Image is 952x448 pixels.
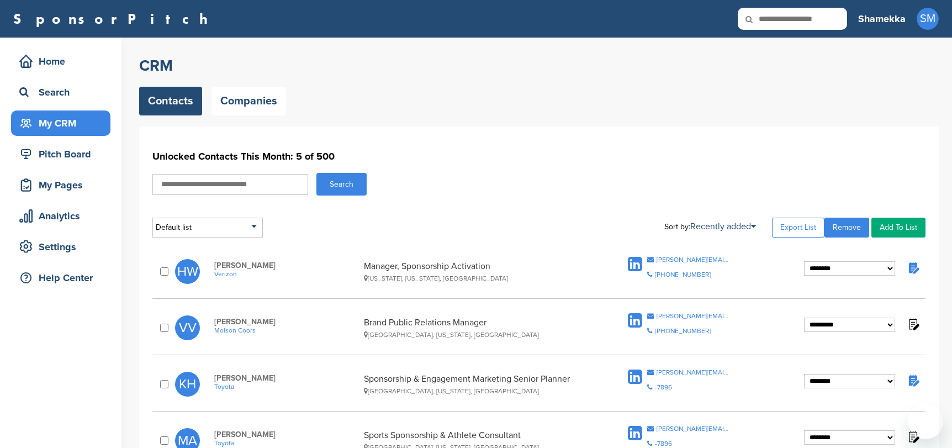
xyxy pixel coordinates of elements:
[657,369,730,376] div: [PERSON_NAME][EMAIL_ADDRESS][PERSON_NAME][DOMAIN_NAME]
[871,218,925,238] a: Add To List
[364,331,590,339] div: [GEOGRAPHIC_DATA], [US_STATE], [GEOGRAPHIC_DATA]
[664,222,756,231] div: Sort by:
[152,146,925,166] h1: Unlocked Contacts This Month: 5 of 500
[17,51,110,71] div: Home
[214,439,358,447] a: Toyota
[17,237,110,257] div: Settings
[11,110,110,136] a: My CRM
[364,275,590,282] div: [US_STATE], [US_STATE], [GEOGRAPHIC_DATA]
[364,387,590,395] div: [GEOGRAPHIC_DATA], [US_STATE], [GEOGRAPHIC_DATA]
[11,203,110,229] a: Analytics
[316,173,367,196] button: Search
[906,261,920,275] img: Notes fill
[655,440,672,447] div: -7896
[657,425,730,432] div: [PERSON_NAME][EMAIL_ADDRESS][PERSON_NAME][DOMAIN_NAME]
[657,256,730,263] div: [PERSON_NAME][EMAIL_ADDRESS][PERSON_NAME][DOMAIN_NAME]
[214,261,358,270] span: [PERSON_NAME]
[11,80,110,105] a: Search
[17,82,110,102] div: Search
[364,373,590,395] div: Sponsorship & Engagement Marketing Senior Planner
[657,313,730,319] div: [PERSON_NAME][EMAIL_ADDRESS][PERSON_NAME][DOMAIN_NAME]
[139,87,202,115] a: Contacts
[364,317,590,339] div: Brand Public Relations Manager
[917,8,939,30] span: SM
[214,383,358,391] a: Toyota
[11,265,110,291] a: Help Center
[214,317,358,326] span: [PERSON_NAME]
[13,12,215,26] a: SponsorPitch
[152,218,263,238] div: Default list
[11,172,110,198] a: My Pages
[214,270,358,278] a: Verizon
[858,7,906,31] a: Shamekka
[824,218,869,238] a: Remove
[11,49,110,74] a: Home
[655,271,711,278] div: [PHONE_NUMBER]
[214,373,358,383] span: [PERSON_NAME]
[906,317,920,331] img: Notes
[17,113,110,133] div: My CRM
[906,373,920,387] img: Notes fill
[17,206,110,226] div: Analytics
[655,328,711,334] div: [PHONE_NUMBER]
[11,141,110,167] a: Pitch Board
[17,144,110,164] div: Pitch Board
[11,234,110,260] a: Settings
[364,261,590,282] div: Manager, Sponsorship Activation
[655,384,672,391] div: -7896
[17,175,110,195] div: My Pages
[858,11,906,27] h3: Shamekka
[690,221,756,232] a: Recently added
[214,430,358,439] span: [PERSON_NAME]
[211,87,286,115] a: Companies
[17,268,110,288] div: Help Center
[908,404,943,439] iframe: Button to launch messaging window
[175,315,200,340] span: VV
[906,430,920,444] img: Notes
[139,56,939,76] h2: CRM
[175,372,200,397] span: KH
[175,259,200,284] span: HW
[772,218,824,238] a: Export List
[214,326,358,334] a: Molson Coors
